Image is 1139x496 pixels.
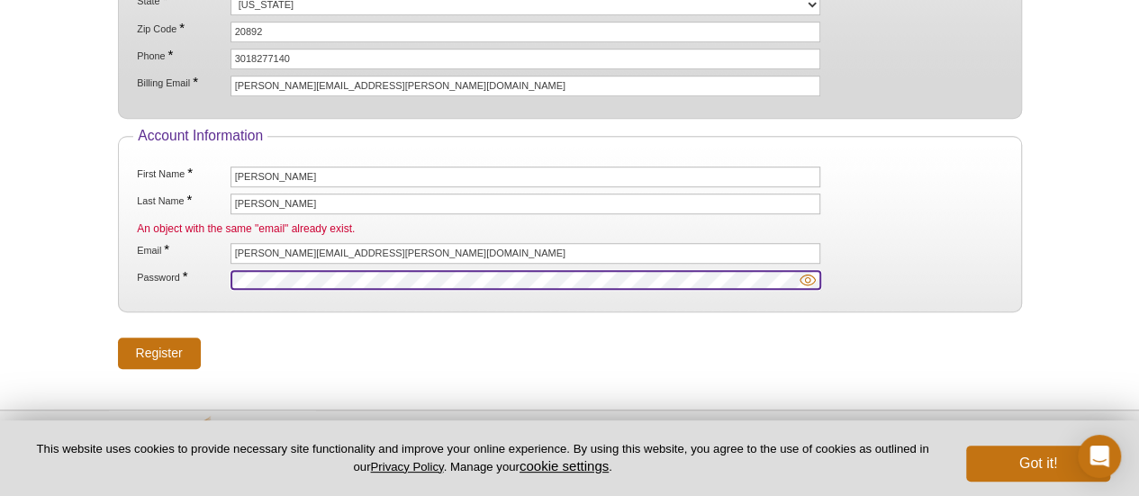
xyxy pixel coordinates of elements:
[135,22,227,35] label: Zip Code
[137,221,1001,237] li: An object with the same "email" already exist.
[135,243,227,257] label: Email
[800,272,816,288] img: password-eye.svg
[135,194,227,207] label: Last Name
[109,410,316,483] img: Active Motif,
[135,270,227,284] label: Password
[29,441,936,475] p: This website uses cookies to provide necessary site functionality and improve your online experie...
[1078,435,1121,478] div: Open Intercom Messenger
[520,458,609,473] button: cookie settings
[966,446,1110,482] button: Got it!
[135,49,227,62] label: Phone
[135,76,227,89] label: Billing Email
[118,338,201,369] input: Register
[370,460,443,473] a: Privacy Policy
[133,128,267,144] legend: Account Information
[135,167,227,180] label: First Name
